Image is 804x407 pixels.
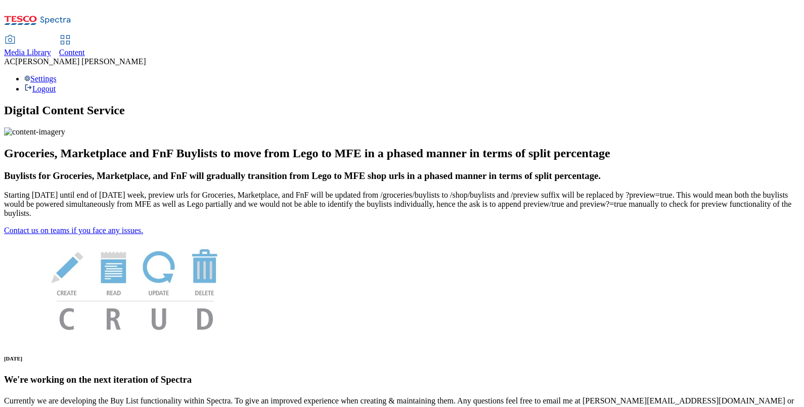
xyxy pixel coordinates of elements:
[59,36,85,57] a: Content
[4,147,800,160] h2: Groceries, Marketplace and FnF Buylists to move from Lego to MFE in a phased manner in terms of s...
[4,170,800,182] h3: Buylists for Groceries, Marketplace, and FnF will gradually transition from Lego to MFE shop urls...
[4,191,800,218] p: Starting [DATE] until end of [DATE] week, preview urls for Groceries, Marketplace, and FnF will b...
[4,355,800,361] h6: [DATE]
[59,48,85,57] span: Content
[4,57,15,66] span: AC
[4,104,800,117] h1: Digital Content Service
[4,226,143,235] a: Contact us on teams if you face any issues.
[4,235,267,341] img: News Image
[4,374,800,385] h3: We're working on the next iteration of Spectra
[24,84,56,93] a: Logout
[15,57,146,66] span: [PERSON_NAME] [PERSON_NAME]
[4,48,51,57] span: Media Library
[24,74,57,83] a: Settings
[4,127,65,137] img: content-imagery
[4,36,51,57] a: Media Library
